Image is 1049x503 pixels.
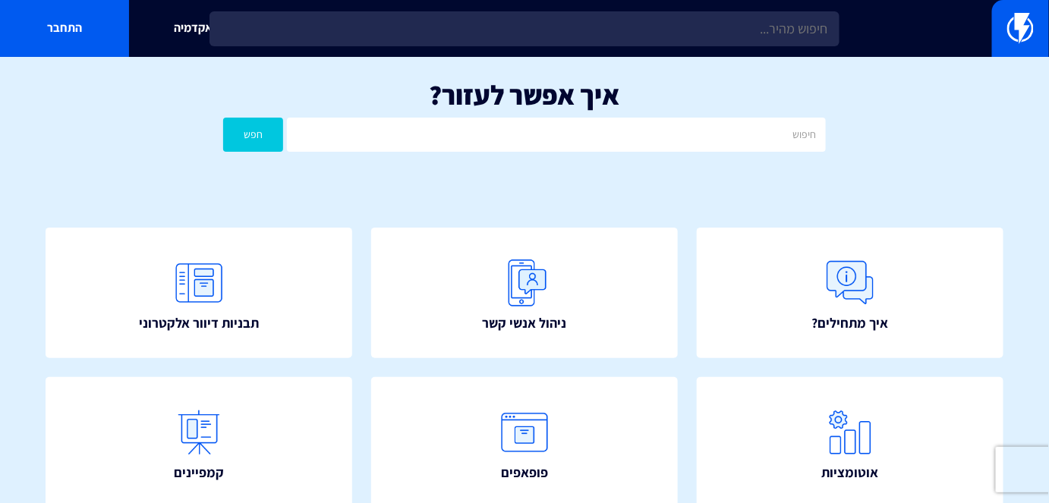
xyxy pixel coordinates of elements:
input: חיפוש מהיר... [209,11,839,46]
span: אוטומציות [822,463,879,483]
input: חיפוש [287,118,825,152]
a: תבניות דיוור אלקטרוני [46,228,352,358]
button: חפש [223,118,283,152]
h1: איך אפשר לעזור? [23,80,1026,110]
span: פופאפים [501,463,548,483]
span: ניהול אנשי קשר [483,313,567,333]
a: ניהול אנשי קשר [371,228,678,358]
a: איך מתחילים? [697,228,1003,358]
span: קמפיינים [174,463,224,483]
span: איך מתחילים? [812,313,889,333]
span: תבניות דיוור אלקטרוני [139,313,259,333]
